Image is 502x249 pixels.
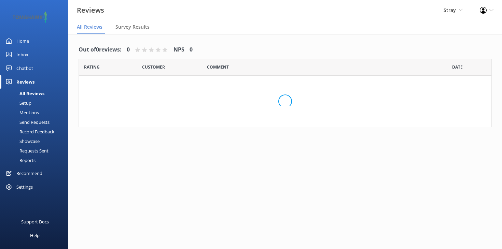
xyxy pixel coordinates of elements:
a: Reports [4,156,68,165]
h4: 0 [127,45,130,54]
h4: Out of 0 reviews: [79,45,122,54]
a: Setup [4,98,68,108]
div: Settings [16,180,33,194]
div: Inbox [16,48,28,61]
div: Requests Sent [4,146,48,156]
span: Survey Results [115,24,150,30]
a: Mentions [4,108,68,117]
div: Recommend [16,166,42,180]
div: Reports [4,156,36,165]
div: Send Requests [4,117,50,127]
img: 2-1647550015.png [10,12,50,23]
div: Record Feedback [4,127,54,136]
span: Question [207,64,229,70]
h4: 0 [190,45,193,54]
span: Date [142,64,165,70]
a: Requests Sent [4,146,68,156]
a: All Reviews [4,89,68,98]
div: Showcase [4,136,40,146]
span: All Reviews [77,24,102,30]
div: Help [30,229,40,242]
span: Stray [444,7,456,13]
span: Date [84,64,100,70]
a: Record Feedback [4,127,68,136]
div: Setup [4,98,31,108]
a: Send Requests [4,117,68,127]
div: Chatbot [16,61,33,75]
div: Reviews [16,75,34,89]
h4: NPS [173,45,184,54]
div: All Reviews [4,89,44,98]
a: Showcase [4,136,68,146]
div: Support Docs [21,215,49,229]
span: Date [452,64,463,70]
div: Mentions [4,108,39,117]
div: Home [16,34,29,48]
h3: Reviews [77,5,104,16]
